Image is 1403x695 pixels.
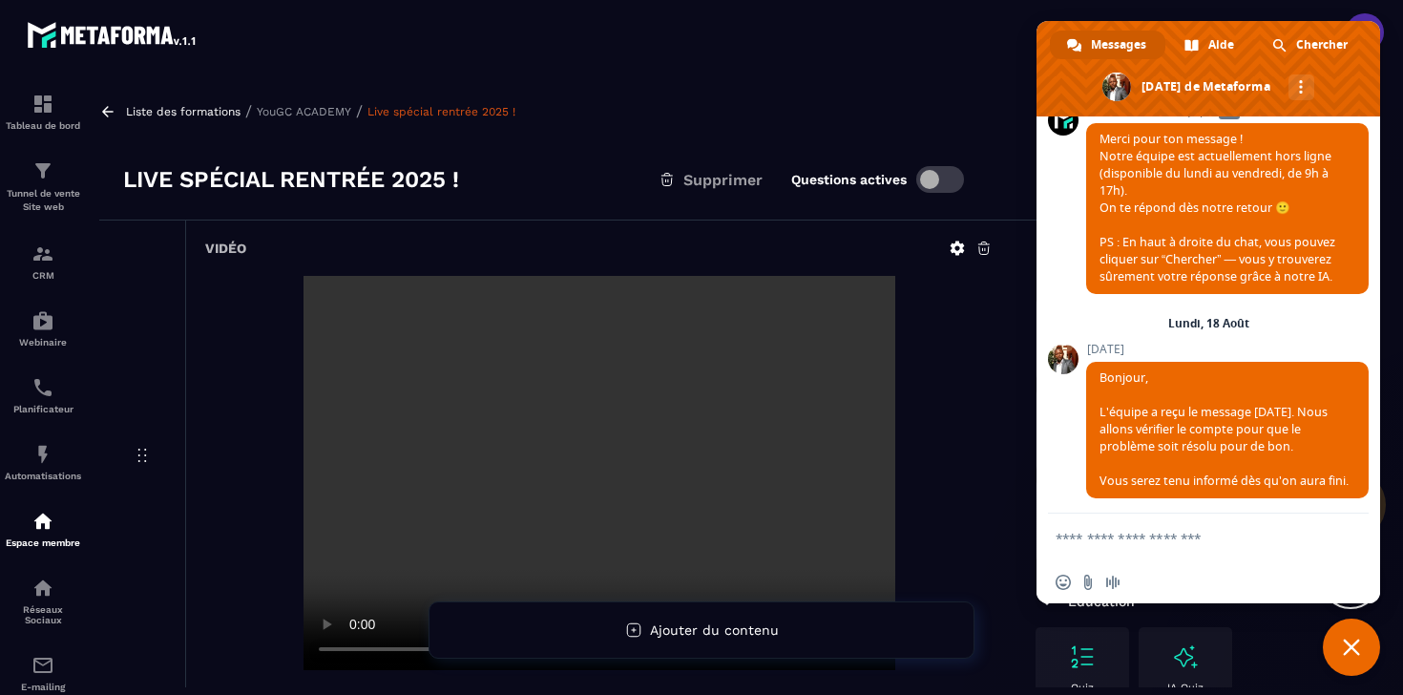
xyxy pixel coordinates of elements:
a: formationformationCRM [5,228,81,295]
label: Questions actives [791,172,907,187]
a: YouGC ACADEMY [257,105,351,118]
p: Webinaire [5,337,81,347]
img: automations [31,309,54,332]
textarea: Entrez votre message... [1056,530,1319,547]
a: automationsautomationsWebinaire [5,295,81,362]
p: CRM [5,270,81,281]
span: Merci pour ton message ! Notre équipe est actuellement hors ligne (disponible du lundi au vendred... [1099,131,1335,284]
h3: Live spécial rentrée 2025 ! [123,164,459,195]
span: Supprimer [683,171,763,189]
img: formation [31,242,54,265]
span: / [245,102,252,120]
img: arrow-down [1036,590,1058,613]
p: Tableau de bord [5,120,81,131]
p: Quiz [1071,682,1094,694]
img: arrow-down [1036,262,1058,284]
img: scheduler [31,376,54,399]
span: [PERSON_NAME]équipe [1086,104,1369,117]
img: automations [31,510,54,533]
p: E-mailing [5,682,81,692]
img: formation [31,93,54,116]
p: Planificateur [5,404,81,414]
div: Aide [1167,31,1253,59]
a: social-networksocial-networkRéseaux Sociaux [5,562,81,640]
img: email [31,654,54,677]
a: automationsautomationsEspace membre [5,495,81,562]
div: Autres canaux [1288,74,1314,100]
a: Live spécial rentrée 2025 ! [367,105,515,118]
p: IA Quiz [1167,682,1204,694]
span: Bonjour, L'équipe a reçu le message [DATE]. Nous allons vérifier le compte pour que le problème s... [1099,369,1349,489]
img: formation [31,159,54,182]
span: / [356,102,363,120]
span: Message audio [1105,575,1120,590]
p: Espace membre [5,537,81,548]
a: formationformationTunnel de vente Site web [5,145,81,228]
p: Réseaux Sociaux [5,604,81,625]
img: text-image [1170,642,1201,672]
p: Automatisations [5,471,81,481]
a: Liste des formations [126,105,241,118]
span: [DATE] [1086,343,1369,356]
img: logo [27,17,199,52]
p: Tunnel de vente Site web [5,187,81,214]
a: automationsautomationsAutomatisations [5,429,81,495]
span: Chercher [1296,31,1348,59]
span: Ajouter du contenu [650,622,779,638]
a: formationformationTableau de bord [5,78,81,145]
div: Messages [1050,31,1165,59]
span: Insérer un emoji [1056,575,1071,590]
div: Chercher [1255,31,1367,59]
a: schedulerschedulerPlanificateur [5,362,81,429]
h6: Vidéo [205,241,246,256]
img: automations [31,443,54,466]
span: Messages [1091,31,1146,59]
div: Lundi, 18 Août [1168,318,1249,329]
span: Envoyer un fichier [1080,575,1096,590]
div: Fermer le chat [1323,619,1380,676]
img: social-network [31,577,54,600]
img: text-image no-wra [1067,642,1098,672]
span: Aide [1208,31,1234,59]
